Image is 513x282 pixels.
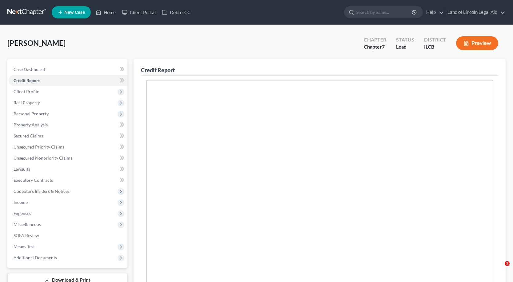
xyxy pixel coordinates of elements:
[14,211,31,216] span: Expenses
[14,177,53,183] span: Executory Contracts
[9,130,127,141] a: Secured Claims
[9,141,127,153] a: Unsecured Priority Claims
[382,44,385,50] span: 7
[9,153,127,164] a: Unsecured Nonpriority Claims
[9,230,127,241] a: SOFA Review
[14,222,41,227] span: Miscellaneous
[364,43,386,50] div: Chapter
[14,144,64,149] span: Unsecured Priority Claims
[424,43,446,50] div: ILCB
[119,7,159,18] a: Client Portal
[14,78,40,83] span: Credit Report
[14,89,39,94] span: Client Profile
[396,43,414,50] div: Lead
[9,164,127,175] a: Lawsuits
[9,64,127,75] a: Case Dashboard
[14,133,43,138] span: Secured Claims
[14,100,40,105] span: Real Property
[14,233,39,238] span: SOFA Review
[14,67,45,72] span: Case Dashboard
[14,189,70,194] span: Codebtors Insiders & Notices
[141,66,175,74] div: Credit Report
[396,36,414,43] div: Status
[505,261,510,266] span: 1
[14,200,28,205] span: Income
[93,7,119,18] a: Home
[159,7,194,18] a: DebtorCC
[14,111,49,116] span: Personal Property
[14,155,72,161] span: Unsecured Nonpriority Claims
[14,166,30,172] span: Lawsuits
[364,36,386,43] div: Chapter
[64,10,85,15] span: New Case
[9,75,127,86] a: Credit Report
[356,6,413,18] input: Search by name...
[492,261,507,276] iframe: Intercom live chat
[423,7,444,18] a: Help
[444,7,505,18] a: Land of Lincoln Legal Aid
[456,36,498,50] button: Preview
[14,244,35,249] span: Means Test
[9,175,127,186] a: Executory Contracts
[7,38,66,47] span: [PERSON_NAME]
[14,255,57,260] span: Additional Documents
[9,119,127,130] a: Property Analysis
[424,36,446,43] div: District
[14,122,48,127] span: Property Analysis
